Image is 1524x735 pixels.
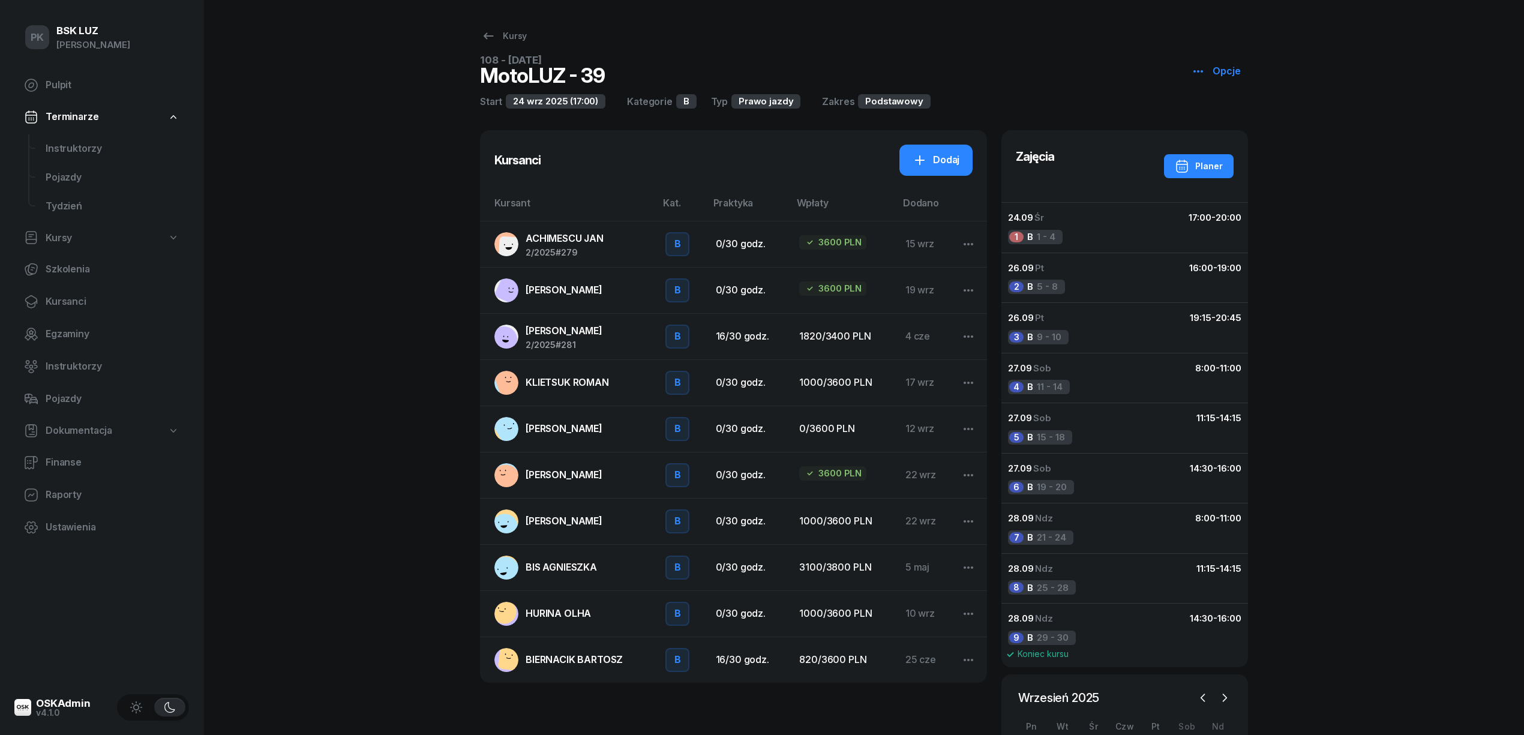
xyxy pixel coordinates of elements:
td: 0/30 godz. [706,359,790,406]
th: Praktyka [706,195,790,221]
span: B [1027,229,1033,245]
span: BIERNACIK BARTOSZ [526,653,623,665]
span: 19:00 [1217,262,1241,274]
button: Opcje [1184,56,1248,87]
img: logo-xs@2x.png [14,699,31,716]
span: 0/3600 PLN [799,422,854,434]
span: [PERSON_NAME] [526,469,602,481]
span: B [1027,430,1033,445]
span: Terminarze [46,109,98,125]
span: BIS AGNIESZKA [526,561,597,573]
span: Egzaminy [46,326,179,342]
div: Prawo jazdy [731,94,800,109]
div: 22 wrz [905,514,944,529]
a: Raporty [14,481,189,509]
span: 26.09 [1008,312,1034,323]
button: Planer [1164,154,1234,178]
div: OSKAdmin [36,698,91,709]
a: [PERSON_NAME] [494,463,646,487]
div: v4.1.0 [36,709,91,717]
div: B [670,419,686,439]
span: B [1027,530,1033,545]
span: Ndz [1035,613,1053,624]
span: 27.09 [1008,463,1032,474]
div: 4 cze [905,329,944,344]
div: B [670,234,686,254]
button: B [665,463,689,487]
button: B [665,556,689,580]
a: [PERSON_NAME] [494,278,646,302]
a: Kursy [470,24,538,48]
div: 19 wrz [905,283,944,298]
span: 14:15 [1220,412,1241,424]
div: B [670,280,686,301]
div: - [1190,310,1241,326]
span: B [1027,630,1033,646]
div: Pn [1016,721,1047,731]
a: Instruktorzy [14,352,189,381]
span: B [1027,580,1033,596]
div: 2 [1009,281,1024,292]
div: Śr [1078,721,1109,731]
th: Kursant [480,195,656,221]
div: Nd [1202,721,1234,731]
div: - [1190,461,1241,476]
div: - [1190,611,1241,626]
div: Wt [1047,721,1078,731]
span: Ndz [1035,512,1053,524]
a: Instruktorzy [36,134,189,163]
a: [PERSON_NAME] [494,417,646,441]
span: [PERSON_NAME] [526,284,602,296]
span: 11:00 [1220,362,1241,374]
span: [PERSON_NAME] [526,515,602,527]
span: Pt [1035,262,1044,274]
a: HURINA OLHA [494,602,646,626]
span: 16:00 [1217,463,1241,474]
span: B [1027,479,1033,495]
button: B [665,417,689,441]
a: KLIETSUK ROMAN [494,371,646,395]
span: Finanse [46,455,179,470]
span: PK [31,32,44,43]
span: 28.09 [1008,512,1034,524]
span: [PERSON_NAME] [526,422,602,434]
div: B [670,373,686,393]
button: 26.09Pt19:15-20:453B9 - 10 [1001,302,1249,353]
div: Planer [1175,159,1223,173]
span: 14:30 [1190,463,1213,474]
span: Szkolenia [46,262,179,277]
div: 5 maj [905,560,944,575]
span: 27.09 [1008,412,1032,424]
span: [PERSON_NAME] [526,325,602,337]
div: 3600 PLN [799,281,866,296]
button: B [665,648,689,672]
td: 0/30 godz. [706,544,790,590]
span: Pojazdy [46,170,179,185]
button: 28.09Ndz11:15-14:158B25 - 28 [1001,553,1249,604]
div: 3 [1009,332,1024,343]
div: Zakres [822,94,854,109]
div: B [670,465,686,485]
div: 9 [1009,632,1024,643]
span: 19:15 [1190,312,1211,323]
span: 11:15 [1196,563,1216,574]
a: Pulpit [14,71,189,100]
div: 15 - 18 [1008,430,1072,445]
div: B [670,557,686,578]
a: Dokumentacja [14,417,189,445]
div: B [670,326,686,347]
a: Dodaj [899,145,973,176]
div: 5 [1009,432,1024,443]
span: Kursanci [46,294,179,310]
span: 20:45 [1216,312,1241,323]
a: Ustawienia [14,513,189,542]
span: 16:00 [1189,262,1213,274]
span: 26.09 [1008,262,1034,274]
div: 108 - [DATE] [480,55,605,65]
button: B [665,232,689,256]
span: 24 wrz 2025 (17:00) [513,94,598,109]
div: Kategorie [627,94,673,109]
div: 7 [1009,532,1024,543]
button: 27.09Sob14:30-16:006B19 - 20 [1001,453,1249,503]
td: 0/30 godz. [706,590,790,637]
